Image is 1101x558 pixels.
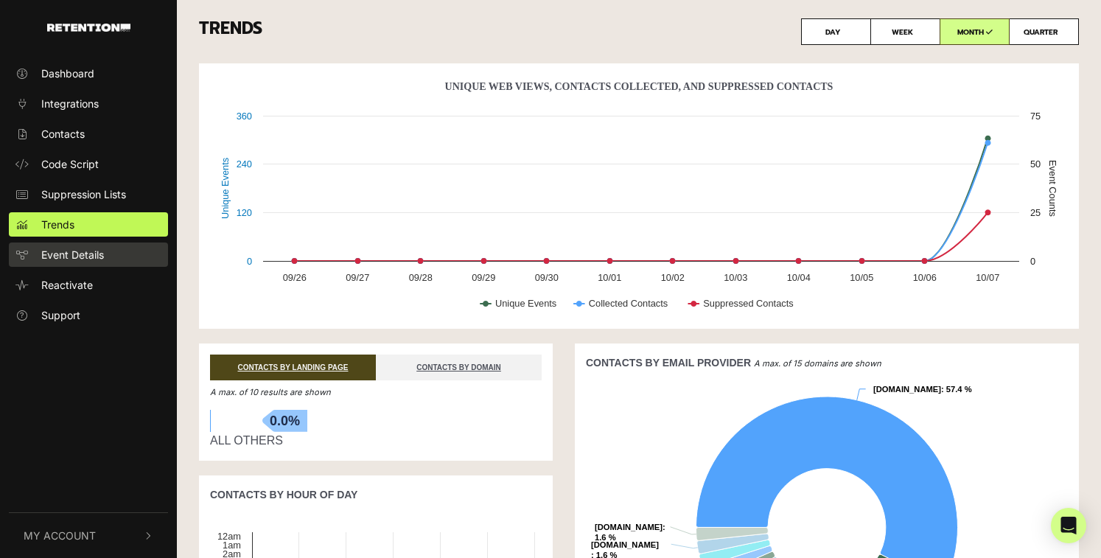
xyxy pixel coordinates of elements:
[346,272,369,283] text: 09/27
[220,158,231,219] text: Unique Events
[9,122,168,146] a: Contacts
[283,272,307,283] text: 09/26
[41,156,99,172] span: Code Script
[1047,160,1058,217] text: Event Counts
[9,513,168,558] button: My Account
[1030,256,1035,267] text: 0
[41,217,74,232] span: Trends
[41,186,126,202] span: Suppression Lists
[801,18,871,45] label: DAY
[591,540,659,549] tspan: [DOMAIN_NAME]
[9,303,168,327] a: Support
[535,272,559,283] text: 09/30
[409,272,433,283] text: 09/28
[1030,207,1041,218] text: 25
[850,272,873,283] text: 10/05
[870,18,940,45] label: WEEK
[9,243,168,267] a: Event Details
[223,540,241,551] text: 1am
[9,61,168,86] a: Dashboard
[595,523,663,531] tspan: [DOMAIN_NAME]
[703,298,793,309] text: Suppressed Contacts
[237,207,252,218] text: 120
[247,256,252,267] text: 0
[976,272,999,283] text: 10/07
[237,111,252,122] text: 360
[1009,18,1079,45] label: QUARTER
[595,523,665,542] text: : 1.6 %
[913,272,937,283] text: 10/06
[9,152,168,176] a: Code Script
[661,272,685,283] text: 10/02
[940,18,1010,45] label: MONTH
[586,357,751,369] strong: CONTACTS BY EMAIL PROVIDER
[41,277,93,293] span: Reactivate
[873,385,972,394] text: : 57.4 %
[24,528,96,543] span: My Account
[724,272,747,283] text: 10/03
[754,358,881,369] em: A max. of 15 domains are shown
[445,81,833,92] text: Unique Web Views, Contacts Collected, And Suppressed Contacts
[376,355,542,380] a: CONTACTS BY DOMAIN
[41,126,85,142] span: Contacts
[598,272,621,283] text: 10/01
[210,489,357,501] strong: CONTACTS BY HOUR OF DAY
[47,24,130,32] img: Retention.com
[873,385,941,394] tspan: [DOMAIN_NAME]
[237,158,252,170] text: 240
[589,298,668,309] text: Collected Contacts
[9,182,168,206] a: Suppression Lists
[217,531,241,542] text: 12am
[210,74,1068,325] svg: Unique Web Views, Contacts Collected, And Suppressed Contacts
[9,212,168,237] a: Trends
[472,272,495,283] text: 09/29
[41,247,104,262] span: Event Details
[9,91,168,116] a: Integrations
[1051,508,1086,543] div: Open Intercom Messenger
[9,273,168,297] a: Reactivate
[199,18,1079,45] h3: TRENDS
[495,298,556,309] text: Unique Events
[41,307,80,323] span: Support
[210,432,542,450] div: ALL OTHERS
[262,410,307,432] span: 0.0%
[1030,158,1041,170] text: 50
[787,272,811,283] text: 10/04
[1030,111,1041,122] text: 75
[210,355,376,380] a: CONTACTS BY LANDING PAGE
[41,66,94,81] span: Dashboard
[41,96,99,111] span: Integrations
[210,387,331,397] em: A max. of 10 results are shown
